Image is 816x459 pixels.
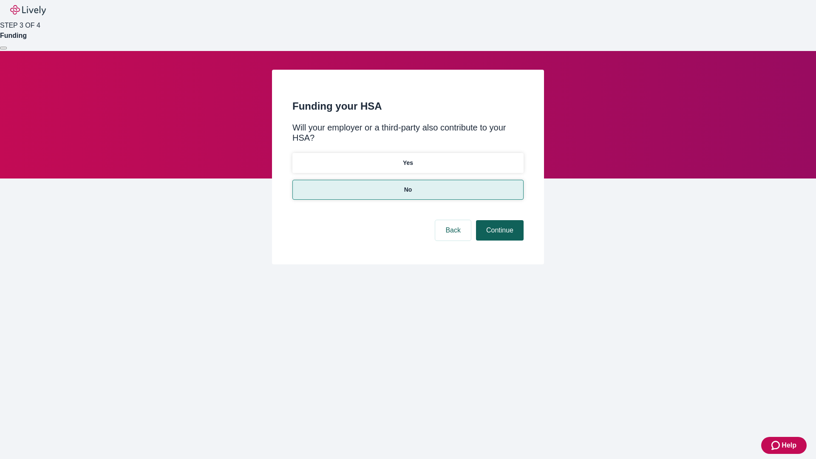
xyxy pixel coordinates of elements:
[292,99,524,114] h2: Funding your HSA
[761,437,807,454] button: Zendesk support iconHelp
[403,159,413,167] p: Yes
[404,185,412,194] p: No
[782,440,796,450] span: Help
[771,440,782,450] svg: Zendesk support icon
[10,5,46,15] img: Lively
[292,153,524,173] button: Yes
[476,220,524,241] button: Continue
[292,180,524,200] button: No
[435,220,471,241] button: Back
[292,122,524,143] div: Will your employer or a third-party also contribute to your HSA?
